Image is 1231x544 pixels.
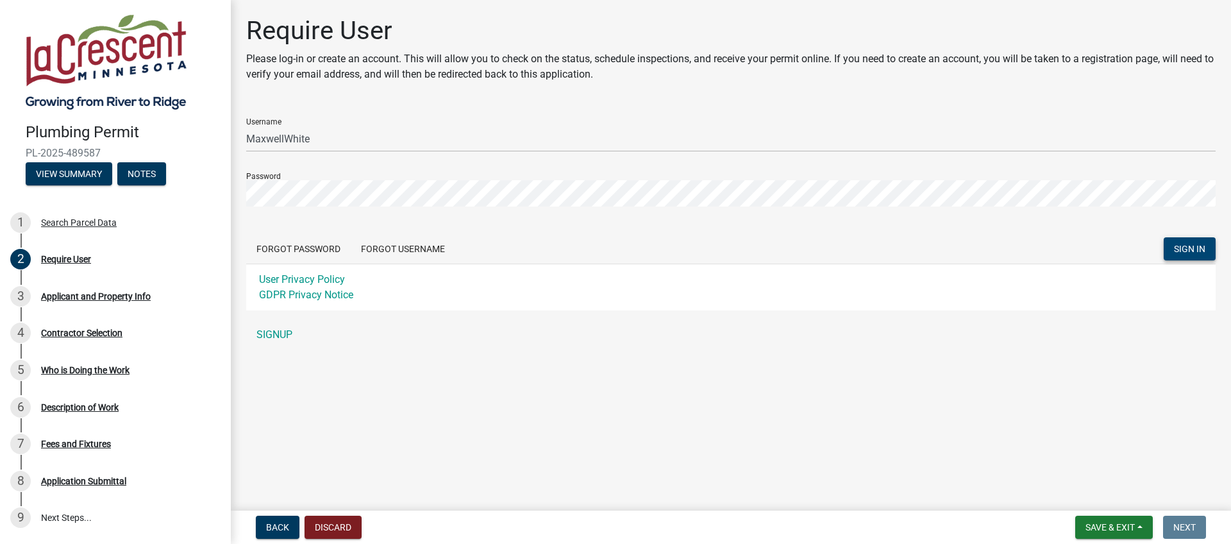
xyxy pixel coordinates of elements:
button: Forgot Username [351,237,455,260]
button: Next [1163,516,1206,539]
div: 9 [10,507,31,528]
div: Contractor Selection [41,328,122,337]
div: 5 [10,360,31,380]
div: 8 [10,471,31,491]
wm-modal-confirm: Notes [117,169,166,180]
button: Notes [117,162,166,185]
button: Forgot Password [246,237,351,260]
div: Description of Work [41,403,119,412]
button: Save & Exit [1075,516,1153,539]
h1: Require User [246,15,1216,46]
div: Search Parcel Data [41,218,117,227]
div: Fees and Fixtures [41,439,111,448]
span: SIGN IN [1174,244,1205,254]
wm-modal-confirm: Summary [26,169,112,180]
div: 3 [10,286,31,307]
button: Back [256,516,299,539]
div: Require User [41,255,91,264]
div: 6 [10,397,31,418]
button: SIGN IN [1164,237,1216,260]
div: Who is Doing the Work [41,366,130,375]
span: Save & Exit [1085,522,1135,532]
div: 2 [10,249,31,269]
div: Applicant and Property Info [41,292,151,301]
img: City of La Crescent, Minnesota [26,13,187,110]
button: View Summary [26,162,112,185]
a: GDPR Privacy Notice [259,289,353,301]
button: Discard [305,516,362,539]
a: SIGNUP [246,322,1216,348]
a: User Privacy Policy [259,273,345,285]
span: PL-2025-489587 [26,147,205,159]
div: Application Submittal [41,477,126,486]
div: 1 [10,212,31,233]
h4: Plumbing Permit [26,123,221,142]
p: Please log-in or create an account. This will allow you to check on the status, schedule inspecti... [246,51,1216,82]
span: Back [266,522,289,532]
div: 7 [10,434,31,454]
span: Next [1173,522,1196,532]
div: 4 [10,323,31,343]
